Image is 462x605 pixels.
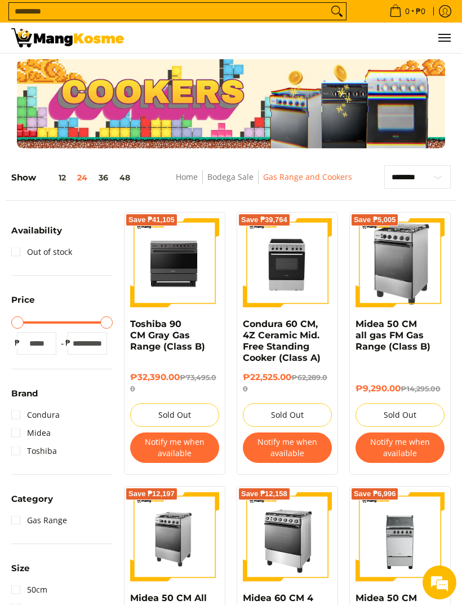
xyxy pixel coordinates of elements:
[128,217,175,223] span: Save ₱41,105
[241,491,287,497] span: Save ₱12,158
[11,564,30,572] span: Size
[328,3,346,20] button: Search
[128,491,175,497] span: Save ₱12,197
[135,23,451,53] ul: Customer Navigation
[11,389,38,406] summary: Open
[356,492,445,581] img: midea-50cm-3-gas-and-1-hotplate-gas-burner-moonstone-black-full-front-view-mang-kosme
[114,173,136,182] button: 48
[437,23,451,53] button: Menu
[243,218,332,307] img: Condura 60 CM, 4Z Ceramic Mid. Free Standing Cooker (Class A)
[11,173,136,183] h5: Show
[62,337,73,348] span: ₱
[356,432,445,463] button: Notify me when available
[130,319,205,352] a: Toshiba 90 CM Gray Gas Range (Class B)
[152,170,376,196] nav: Breadcrumbs
[11,28,124,47] img: Gas Cookers &amp; Rangehood l Mang Kosme: Home Appliances Warehouse Sale
[354,491,396,497] span: Save ₱6,996
[130,432,219,463] button: Notify me when available
[366,218,434,307] img: midea-50cm-4-burner-gas-range-silver-left-side-view-mang-kosme
[386,5,429,17] span: •
[11,494,53,503] span: Category
[130,403,219,427] button: Sold Out
[354,217,396,223] span: Save ₱5,005
[130,219,219,307] img: toshiba-90-cm-5-burner-gas-range-gray-full-view-mang-kosme
[207,171,254,182] a: Bodega Sale
[11,581,47,599] a: 50cm
[11,337,23,348] span: ₱
[403,7,411,15] span: 0
[135,23,451,53] nav: Main Menu
[130,372,219,395] h6: ₱32,390.00
[414,7,427,15] span: ₱0
[176,171,198,182] a: Home
[11,406,60,424] a: Condura
[11,389,38,398] span: Brand
[11,442,57,460] a: Toshiba
[356,319,430,352] a: Midea 50 CM all gas FM Gas Range (Class B)
[241,217,287,223] span: Save ₱39,764
[243,403,332,427] button: Sold Out
[243,372,332,395] h6: ₱22,525.00
[243,492,332,581] img: midea-60cm-4-burner-stainless-gas-burner-full-view-mang-kosme
[401,385,441,393] del: ₱14,295.00
[11,564,30,581] summary: Open
[356,383,445,395] h6: ₱9,290.00
[11,243,72,261] a: Out of stock
[72,173,93,182] button: 24
[11,226,62,243] summary: Open
[263,171,352,182] a: Gas Range and Cookers
[11,295,35,312] summary: Open
[11,494,53,511] summary: Open
[11,295,35,304] span: Price
[11,424,51,442] a: Midea
[243,432,332,463] button: Notify me when available
[11,226,62,235] span: Availability
[93,173,114,182] button: 36
[243,319,321,363] a: Condura 60 CM, 4Z Ceramic Mid. Free Standing Cooker (Class A)
[11,511,67,529] a: Gas Range
[130,492,219,581] img: Midea 50 CM All Gas, Silver Gas Range (Class B)
[243,373,327,393] del: ₱62,289.00
[36,173,72,182] button: 12
[356,403,445,427] button: Sold Out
